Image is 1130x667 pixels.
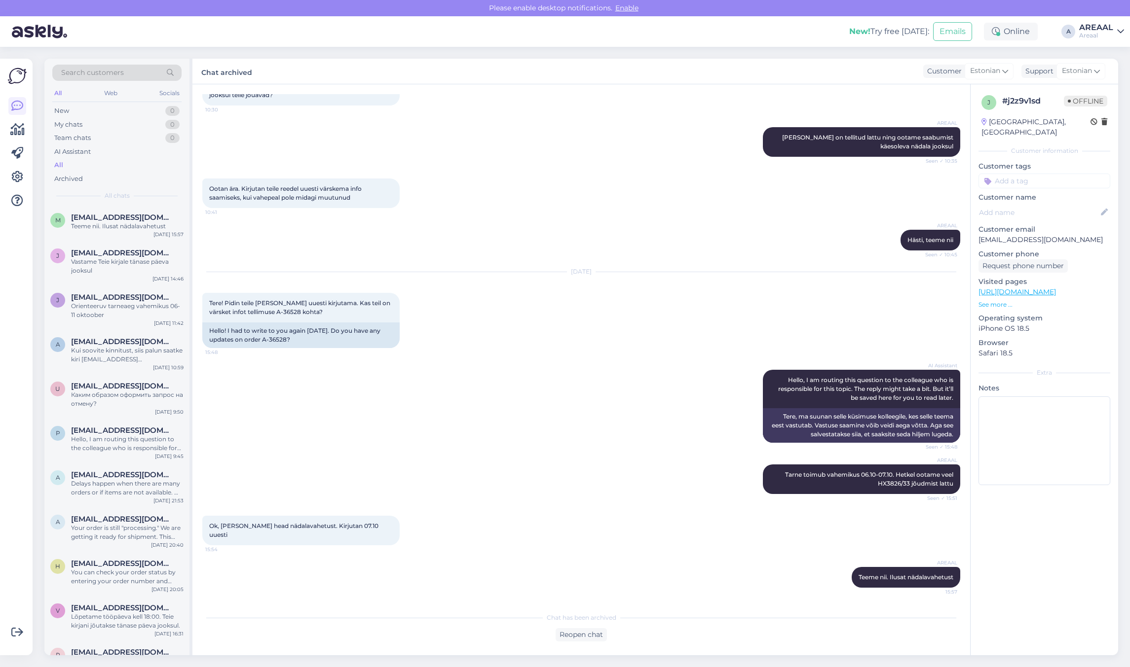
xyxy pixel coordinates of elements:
[979,235,1110,245] p: [EMAIL_ADDRESS][DOMAIN_NAME]
[56,341,60,348] span: a
[71,648,174,657] span: pedakpiret@gmail.com
[202,322,400,348] div: Hello! I had to write to you again [DATE]. Do you have any updates on order A-36528?
[782,134,955,150] span: [PERSON_NAME] on tellitud lattu ning ootame saabumist käesoleva nädala jooksul
[849,27,870,36] b: New!
[1079,24,1113,32] div: AREAAL
[933,22,972,41] button: Emails
[979,192,1110,203] p: Customer name
[54,174,83,184] div: Archived
[8,67,27,85] img: Askly Logo
[54,106,69,116] div: New
[54,133,91,143] div: Team chats
[1079,24,1124,39] a: AREAALAreaal
[54,120,82,130] div: My chats
[56,651,60,659] span: p
[987,99,990,106] span: j
[1002,95,1064,107] div: # j2z9v1sd
[923,66,962,76] div: Customer
[151,586,184,593] div: [DATE] 20:05
[71,524,184,541] div: Your order is still "processing." We are getting it ready for shipment. This means picking, packi...
[979,287,1056,296] a: [URL][DOMAIN_NAME]
[56,252,59,259] span: j
[209,299,392,316] span: Tere! Pidin teile [PERSON_NAME] uuesti kirjutama. Kas teil on värsket infot tellimuse A-36528 kohta?
[920,588,957,596] span: 15:57
[1079,32,1113,39] div: Areaal
[859,573,953,581] span: Teeme nii. Ilusat nädalavahetust
[979,224,1110,235] p: Customer email
[56,429,60,437] span: p
[979,368,1110,377] div: Extra
[979,383,1110,393] p: Notes
[153,497,184,504] div: [DATE] 21:53
[920,456,957,464] span: AREAAL
[71,222,184,231] div: Teeme nii. Ilusat nädalavahetust
[155,453,184,460] div: [DATE] 9:45
[71,302,184,319] div: Orienteeruv tarneaeg vahemikus 06-11 oktoober
[979,277,1110,287] p: Visited pages
[785,471,955,487] span: Tarne toimub vahemikus 06.10-07.10. Hetkel ootame veel HX3826/33 jõudmist lattu
[165,133,180,143] div: 0
[56,607,60,614] span: v
[979,338,1110,348] p: Browser
[54,160,63,170] div: All
[105,191,130,200] span: All chats
[54,147,91,157] div: AI Assistant
[71,426,174,435] span: pedakpiret@gmail.com
[165,120,180,130] div: 0
[205,209,242,216] span: 10:41
[920,222,957,229] span: AREAAL
[71,346,184,364] div: Kui soovite kinnitust, siis palun saatke kiri [EMAIL_ADDRESS][DOMAIN_NAME] ja vastame kinnitusega
[56,518,60,526] span: a
[1061,25,1075,38] div: A
[920,494,957,502] span: Seen ✓ 15:51
[849,26,929,37] div: Try free [DATE]:
[970,66,1000,76] span: Estonian
[920,362,957,369] span: AI Assistant
[71,515,174,524] span: annettripats36@gmail.com
[979,249,1110,259] p: Customer phone
[920,559,957,566] span: AREAAL
[102,87,119,100] div: Web
[71,382,174,390] span: ulyanichav@gmail.com
[71,612,184,630] div: Lõpetame tööpäeva kell 18:00. Teie kirjani jõutakse tänase päeva jooksul.
[157,87,182,100] div: Socials
[153,364,184,371] div: [DATE] 10:59
[979,259,1068,273] div: Request phone number
[154,630,184,637] div: [DATE] 16:31
[71,559,174,568] span: hoy2006@gmail.com
[1064,96,1107,106] span: Offline
[201,65,252,78] label: Chat archived
[71,213,174,222] span: marianneluur@gmail.com
[71,337,174,346] span: anevskij@gmail.com
[984,23,1038,40] div: Online
[1062,66,1092,76] span: Estonian
[981,117,1091,138] div: [GEOGRAPHIC_DATA], [GEOGRAPHIC_DATA]
[71,390,184,408] div: Каким образом оформить запрос на отмену?
[209,185,363,201] span: Ootan ära. Kirjutan teile reedel uuesti värskema info saamiseks, kui vahepeal pole midagi muutunud
[155,408,184,416] div: [DATE] 9:50
[205,106,242,113] span: 10:30
[71,248,174,257] span: jarveltjessica@gmail.com
[71,293,174,302] span: Jantsusliis@gmail.com
[153,231,184,238] div: [DATE] 15:57
[205,546,242,553] span: 15:54
[778,376,955,401] span: Hello, I am routing this question to the colleague who is responsible for this topic. The reply m...
[71,470,174,479] span: arseni.holostov@gmail.com
[556,628,607,641] div: Reopen chat
[152,275,184,282] div: [DATE] 14:46
[71,568,184,586] div: You can check your order status by entering your order number and email on these links: - [URL][D...
[1021,66,1054,76] div: Support
[61,68,124,78] span: Search customers
[612,3,641,12] span: Enable
[202,267,960,276] div: [DATE]
[55,562,60,570] span: h
[56,474,60,481] span: a
[920,443,957,451] span: Seen ✓ 15:48
[920,157,957,165] span: Seen ✓ 10:35
[763,408,960,443] div: Tere, ma suunan selle küsimuse kolleegile, kes selle teema eest vastutab. Vastuse saamine võib ve...
[56,296,59,304] span: J
[52,87,64,100] div: All
[979,313,1110,323] p: Operating system
[165,106,180,116] div: 0
[979,146,1110,155] div: Customer information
